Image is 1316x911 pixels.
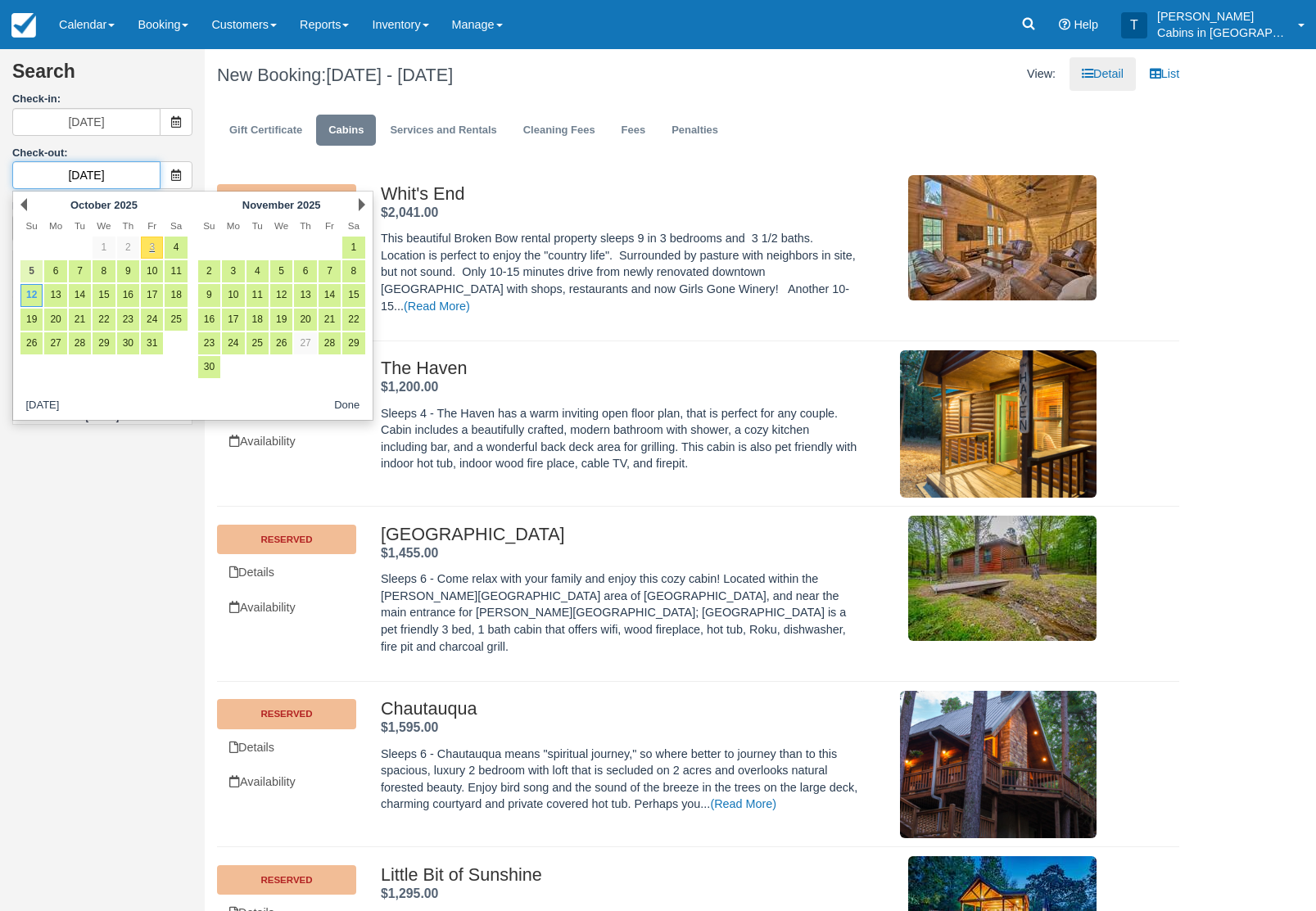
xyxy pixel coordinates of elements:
[117,284,139,306] a: 16
[69,284,91,306] a: 14
[609,115,658,147] a: Fees
[270,284,292,306] a: 12
[222,284,244,306] a: 10
[381,230,858,314] p: This beautiful Broken Bow rental property sleeps 9 in 3 bedrooms and 3 1/2 baths. Location is per...
[217,65,686,85] h1: New Booking:
[381,886,438,900] strong: Price: $1,295
[274,220,288,231] span: Wednesday
[381,699,858,719] h2: Chautauqua
[49,220,62,231] span: Monday
[381,525,858,544] h2: [GEOGRAPHIC_DATA]
[227,220,240,231] span: Monday
[297,199,321,211] span: 2025
[294,260,316,282] a: 6
[342,332,364,354] a: 29
[326,65,453,85] span: [DATE] - [DATE]
[93,332,115,354] a: 29
[69,260,91,282] a: 7
[908,516,1097,641] img: M255-1
[348,220,360,231] span: Saturday
[165,237,187,259] a: 4
[117,237,139,259] a: 2
[20,198,27,211] a: Prev
[1015,57,1068,91] li: View:
[252,220,263,231] span: Tuesday
[165,309,187,331] a: 25
[378,115,509,147] a: Services and Rentals
[381,359,858,378] h2: The Haven
[246,309,269,331] a: 18
[198,260,220,282] a: 2
[12,147,68,159] label: Check-out:
[246,284,269,306] a: 11
[270,260,292,282] a: 5
[1121,12,1147,38] div: T
[222,332,244,354] a: 24
[246,332,269,354] a: 25
[328,395,366,416] button: Done
[342,309,364,331] a: 22
[198,356,220,378] a: 30
[198,332,220,354] a: 23
[20,260,43,282] a: 5
[381,205,438,219] strong: Price: $2,041
[217,115,314,147] a: Gift Certificate
[294,309,316,331] a: 20
[1070,57,1136,91] a: Detail
[141,237,163,259] a: 3
[319,260,341,282] a: 7
[1074,18,1098,31] span: Help
[900,350,1097,498] img: M1-1
[222,260,244,282] a: 3
[381,571,858,655] p: Sleeps 6 - Come relax with your family and enjoy this cozy cabin! Located within the [PERSON_NAME...
[93,260,115,282] a: 8
[93,309,115,331] a: 22
[170,220,182,231] span: Saturday
[12,92,192,107] label: Check-in:
[1059,19,1070,30] i: Help
[93,237,115,259] a: 1
[203,220,215,231] span: Sunday
[123,220,134,231] span: Thursday
[381,746,858,813] p: Sleeps 6 - Chautauqua means "spiritual journey," so where better to journey than to this spacious...
[381,184,858,204] h2: Whit's End
[381,380,438,394] strong: Price: $1,200
[20,395,66,416] button: [DATE]
[44,332,66,354] a: 27
[270,332,292,354] a: 26
[316,115,376,147] a: Cabins
[75,220,85,231] span: Tuesday
[246,260,269,282] a: 4
[1137,57,1192,91] a: List
[908,175,1097,300] img: M285-1
[141,284,163,306] a: 17
[319,284,341,306] a: 14
[404,300,470,313] a: (Read More)
[44,260,66,282] a: 6
[44,284,66,306] a: 13
[141,260,163,282] a: 10
[117,332,139,354] a: 30
[217,525,356,554] a: Reserved
[12,61,192,92] h2: Search
[141,332,163,354] a: 31
[900,691,1097,838] img: M96-3
[165,260,187,282] a: 11
[342,237,364,259] a: 1
[319,332,341,354] a: 28
[97,220,111,231] span: Wednesday
[147,220,156,231] span: Friday
[359,198,365,211] a: Next
[117,260,139,282] a: 9
[217,865,356,895] a: Reserved
[217,556,356,589] a: Details
[11,13,36,38] img: checkfront-main-nav-mini-logo.png
[1157,8,1288,25] p: [PERSON_NAME]
[294,332,316,354] a: 27
[710,797,776,810] a: (Read More)
[26,220,38,231] span: Sunday
[217,731,356,764] a: Details
[270,309,292,331] a: 19
[222,309,244,331] a: 17
[1157,25,1288,41] p: Cabins in [GEOGRAPHIC_DATA]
